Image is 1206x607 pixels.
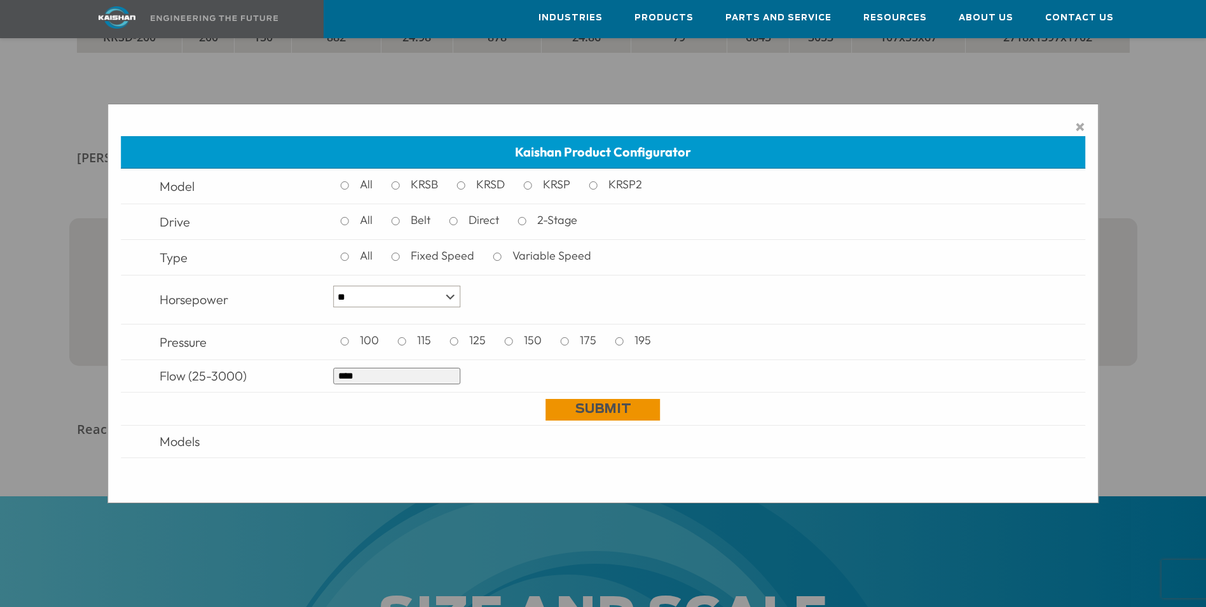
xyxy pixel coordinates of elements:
span: Type [160,249,188,265]
span: Drive [160,214,190,230]
label: KRSP [538,175,582,194]
span: × [1075,117,1085,136]
a: Products [634,1,694,35]
label: 100 [355,331,390,350]
span: Flow (25-3000) [160,368,247,384]
label: 195 [629,331,662,350]
a: About Us [959,1,1013,35]
img: Engineering the future [151,15,278,21]
img: kaishan logo [69,6,165,29]
label: KRSB [406,175,449,194]
label: KRSP2 [603,175,654,194]
label: All [355,211,384,230]
span: Contact Us [1045,11,1114,25]
a: Industries [538,1,603,35]
label: 115 [412,331,442,350]
span: Parts and Service [725,11,832,25]
a: Contact Us [1045,1,1114,35]
span: Horsepower [160,291,228,307]
span: Industries [538,11,603,25]
label: 125 [464,331,497,350]
label: Belt [406,211,442,230]
a: Parts and Service [725,1,832,35]
a: Submit [546,399,661,421]
span: Products [634,11,694,25]
label: 2-Stage [532,211,589,230]
a: Resources [863,1,927,35]
span: Resources [863,11,927,25]
label: 150 [519,331,553,350]
span: Models [160,433,200,449]
label: Direct [463,211,510,230]
span: Kaishan Product Configurator [515,144,691,160]
span: Pressure [160,334,207,350]
label: KRSD [471,175,516,194]
label: Variable Speed [507,246,603,265]
label: 175 [575,331,608,350]
span: Model [160,178,195,194]
span: About Us [959,11,1013,25]
label: Fixed Speed [406,246,486,265]
label: All [355,246,384,265]
label: All [355,175,384,194]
